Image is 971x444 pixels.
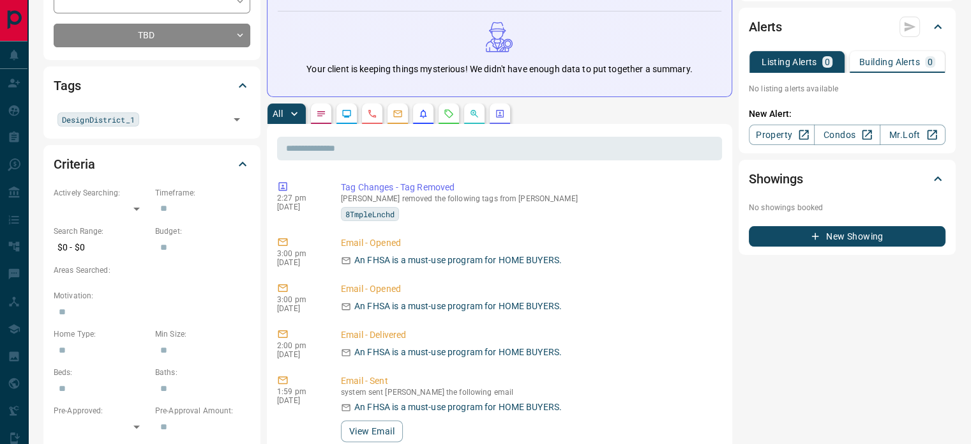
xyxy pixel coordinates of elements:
svg: Listing Alerts [418,109,428,119]
p: [DATE] [277,350,322,359]
p: Baths: [155,367,250,378]
p: 3:00 pm [277,249,322,258]
button: View Email [341,420,403,442]
svg: Requests [444,109,454,119]
p: 3:00 pm [277,295,322,304]
p: Areas Searched: [54,264,250,276]
div: Tags [54,70,250,101]
p: 2:00 pm [277,341,322,350]
svg: Emails [393,109,403,119]
p: system sent [PERSON_NAME] the following email [341,388,717,397]
p: 2:27 pm [277,194,322,203]
svg: Opportunities [469,109,479,119]
p: No showings booked [749,202,945,213]
button: Open [228,111,246,128]
p: Min Size: [155,328,250,340]
h2: Criteria [54,154,95,174]
p: [DATE] [277,304,322,313]
p: Pre-Approved: [54,405,149,417]
p: An FHSA is a must-use program for HOME BUYERS. [354,401,562,414]
p: 0 [928,57,933,66]
p: Your client is keeping things mysterious! We didn't have enough data to put together a summary. [306,63,692,76]
p: Email - Opened [341,236,717,250]
p: Home Type: [54,328,149,340]
button: New Showing [749,226,945,247]
p: Email - Sent [341,374,717,388]
p: New Alert: [749,107,945,121]
a: Property [749,125,815,145]
svg: Notes [316,109,326,119]
div: TBD [54,24,250,47]
p: An FHSA is a must-use program for HOME BUYERS. [354,254,562,267]
p: Actively Searching: [54,187,149,199]
p: Building Alerts [859,57,920,66]
p: 0 [825,57,830,66]
h2: Tags [54,75,80,96]
p: 1:59 pm [277,387,322,396]
h2: Showings [749,169,803,189]
p: Listing Alerts [762,57,817,66]
p: No listing alerts available [749,83,945,95]
p: [PERSON_NAME] removed the following tags from [PERSON_NAME] [341,194,717,203]
svg: Lead Browsing Activity [342,109,352,119]
p: Tag Changes - Tag Removed [341,181,717,194]
div: Alerts [749,11,945,42]
p: Timeframe: [155,187,250,199]
a: Condos [814,125,880,145]
p: Email - Delivered [341,328,717,342]
p: Search Range: [54,226,149,237]
p: $0 - $0 [54,237,149,258]
span: 8TmpleLnchd [345,208,395,220]
svg: Agent Actions [495,109,505,119]
svg: Calls [367,109,377,119]
h2: Alerts [749,17,782,37]
p: [DATE] [277,258,322,267]
div: Showings [749,164,945,194]
p: [DATE] [277,203,322,211]
p: An FHSA is a must-use program for HOME BUYERS. [354,300,562,313]
div: Criteria [54,149,250,180]
a: Mr.Loft [880,125,945,145]
p: An FHSA is a must-use program for HOME BUYERS. [354,346,562,359]
p: Email - Opened [341,282,717,296]
p: Pre-Approval Amount: [155,405,250,417]
p: Beds: [54,367,149,378]
p: [DATE] [277,396,322,405]
p: All [273,109,283,118]
span: DesignDistrict_1 [62,113,135,126]
p: Motivation: [54,290,250,302]
p: Budget: [155,226,250,237]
